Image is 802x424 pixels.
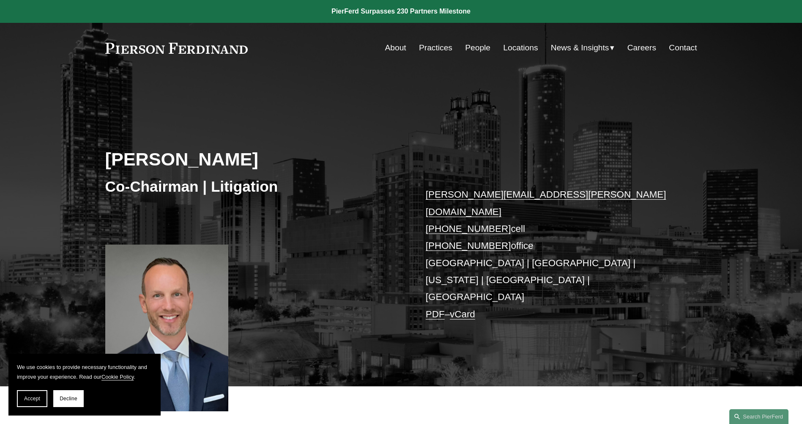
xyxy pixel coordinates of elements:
button: Decline [53,390,84,407]
span: Accept [24,396,40,402]
span: News & Insights [551,41,609,55]
h2: [PERSON_NAME] [105,148,401,170]
a: Careers [627,40,656,56]
a: PDF [426,309,445,319]
section: Cookie banner [8,354,161,416]
a: [PHONE_NUMBER] [426,240,511,251]
button: Accept [17,390,47,407]
a: About [385,40,406,56]
a: folder dropdown [551,40,615,56]
p: cell office [GEOGRAPHIC_DATA] | [GEOGRAPHIC_DATA] | [US_STATE] | [GEOGRAPHIC_DATA] | [GEOGRAPHIC_... [426,186,672,323]
a: Cookie Policy [101,374,134,380]
p: We use cookies to provide necessary functionality and improve your experience. Read our . [17,362,152,382]
a: People [465,40,490,56]
a: Locations [503,40,538,56]
h3: Co-Chairman | Litigation [105,177,401,196]
a: Contact [669,40,697,56]
a: Practices [419,40,452,56]
span: Decline [60,396,77,402]
a: [PERSON_NAME][EMAIL_ADDRESS][PERSON_NAME][DOMAIN_NAME] [426,189,666,217]
a: vCard [450,309,475,319]
a: Search this site [729,409,788,424]
a: [PHONE_NUMBER] [426,223,511,234]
